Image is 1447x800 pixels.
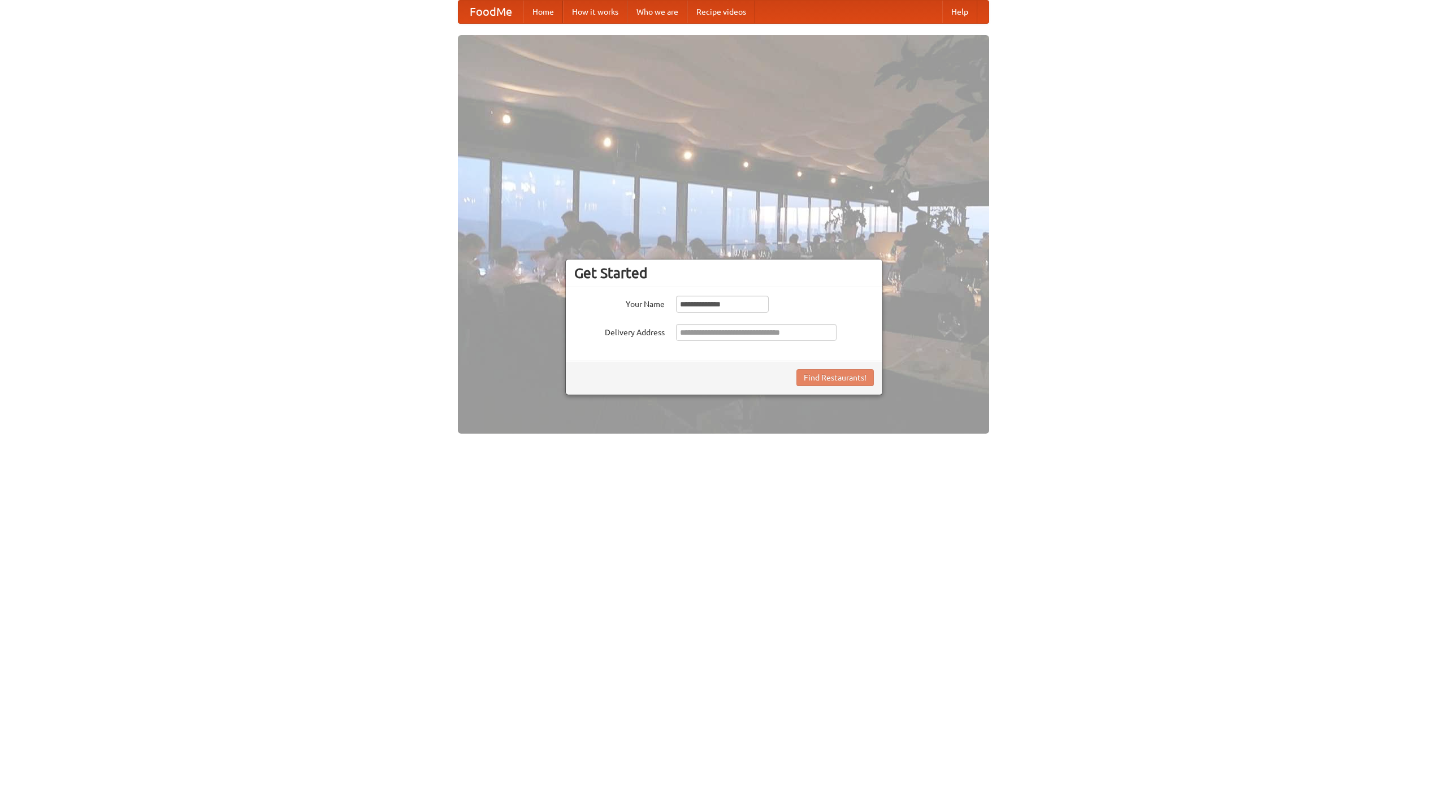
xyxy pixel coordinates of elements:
a: How it works [563,1,627,23]
a: Home [523,1,563,23]
a: Recipe videos [687,1,755,23]
a: Who we are [627,1,687,23]
h3: Get Started [574,265,874,282]
label: Delivery Address [574,324,665,338]
a: Help [942,1,977,23]
button: Find Restaurants! [796,369,874,386]
a: FoodMe [458,1,523,23]
label: Your Name [574,296,665,310]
